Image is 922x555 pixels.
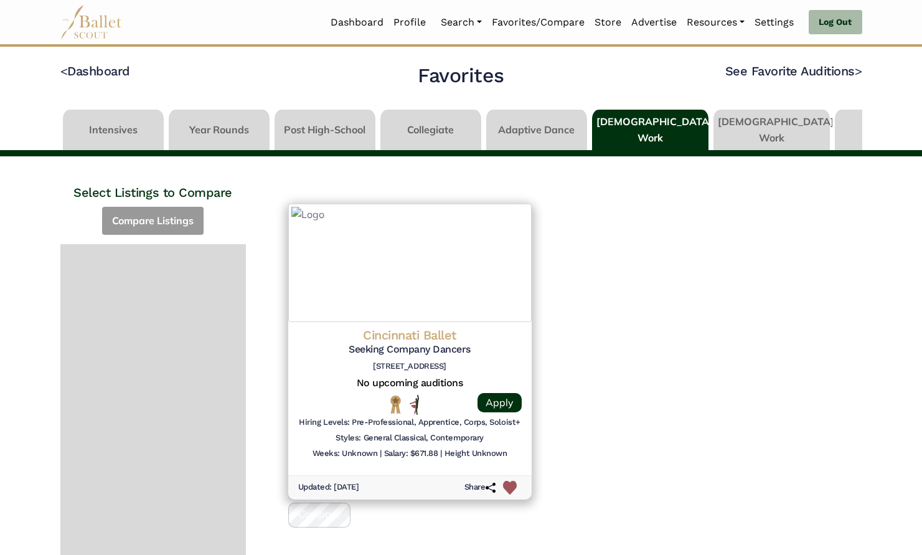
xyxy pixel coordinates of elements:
[272,110,378,150] li: Post High-School
[166,110,272,150] li: Year Rounds
[378,110,484,150] li: Collegiate
[855,63,862,78] code: >
[487,9,590,36] a: Favorites/Compare
[477,393,522,412] a: Apply
[326,9,388,36] a: Dashboard
[60,63,68,78] code: <
[503,481,517,495] img: Heart
[380,448,382,459] h6: |
[682,9,750,36] a: Resources
[298,327,522,343] h4: Cincinnati Ballet
[60,64,130,78] a: <Dashboard
[298,361,522,372] h6: [STREET_ADDRESS]
[436,9,487,36] a: Search
[484,110,590,150] li: Adaptive Dance
[809,10,862,35] a: Log Out
[298,377,522,390] h5: No upcoming auditions
[418,63,504,89] h2: Favorites
[590,9,626,36] a: Store
[626,9,682,36] a: Advertise
[725,64,862,78] a: See Favorite Auditions>
[288,204,532,322] img: Logo
[384,448,438,459] h6: Salary: $671.88
[299,417,520,428] h6: Hiring Levels: Pre-Professional, Apprentice, Corps, Soloist+
[336,433,483,444] h6: Styles: General Classical, Contemporary
[590,110,711,150] li: [DEMOGRAPHIC_DATA] Work
[750,9,799,36] a: Settings
[711,110,832,150] li: [DEMOGRAPHIC_DATA] Work
[388,9,431,36] a: Profile
[388,395,403,414] img: National
[440,448,442,459] h6: |
[298,343,522,356] h5: Seeking Company Dancers
[410,395,419,415] img: All
[464,482,496,493] h6: Share
[313,448,377,459] h6: Weeks: Unknown
[445,448,507,459] h6: Height Unknown
[298,482,359,493] h6: Updated: [DATE]
[60,110,166,150] li: Intensives
[60,156,246,201] h4: Select Listings to Compare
